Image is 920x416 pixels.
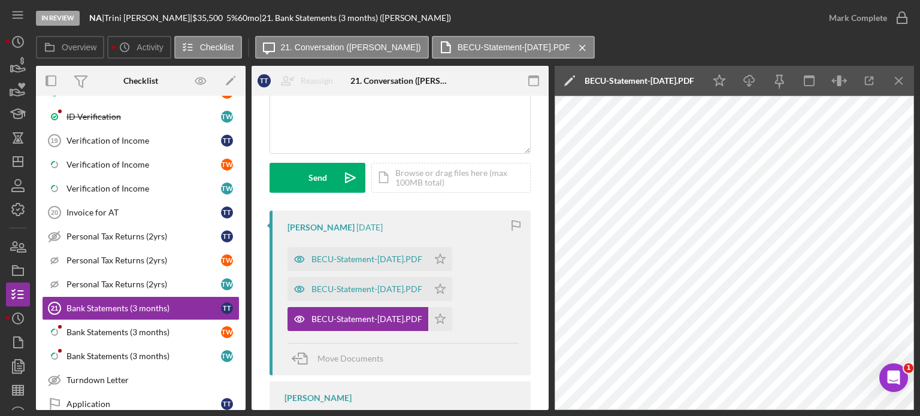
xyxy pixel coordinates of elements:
[585,76,694,86] div: BECU-Statement-[DATE].PDF
[258,74,271,87] div: T T
[221,278,233,290] div: T W
[89,13,104,23] div: |
[221,398,233,410] div: T T
[879,363,908,392] iframe: Intercom live chat
[200,42,234,52] label: Checklist
[221,326,233,338] div: T W
[221,254,233,266] div: T W
[42,320,240,344] a: Bank Statements (3 months)TW
[50,137,57,144] tspan: 19
[192,13,223,23] span: $35,500
[51,209,58,216] tspan: 20
[42,272,240,296] a: Personal Tax Returns (2yrs)TW
[36,11,80,26] div: In Review
[123,76,158,86] div: Checklist
[104,13,192,23] div: Trini [PERSON_NAME] |
[221,302,233,314] div: T T
[221,111,233,123] div: T W
[66,184,221,193] div: Verification of Income
[221,183,233,195] div: T W
[66,303,221,313] div: Bank Statements (3 months)
[317,353,383,363] span: Move Documents
[252,69,345,93] button: TTReassign
[287,307,452,331] button: BECU-Statement-[DATE].PDF
[301,69,333,93] div: Reassign
[66,208,221,217] div: Invoice for AT
[66,375,239,385] div: Turndown Letter
[42,105,240,129] a: ID VerificationTW
[42,368,240,392] a: Turndown Letter
[36,36,104,59] button: Overview
[255,36,429,59] button: 21. Conversation ([PERSON_NAME])
[66,351,221,361] div: Bank Statements (3 months)
[42,153,240,177] a: Verification of IncomeTW
[221,350,233,362] div: T W
[281,42,421,52] label: 21. Conversation ([PERSON_NAME])
[350,76,449,86] div: 21. Conversation ([PERSON_NAME])
[66,136,221,145] div: Verification of Income
[226,13,238,23] div: 5 %
[66,256,221,265] div: Personal Tax Returns (2yrs)
[238,13,259,23] div: 60 mo
[42,392,240,416] a: ApplicationTT
[42,129,240,153] a: 19Verification of IncomeTT
[904,363,913,373] span: 1
[221,207,233,218] div: T T
[259,13,451,23] div: | 21. Bank Statements (3 months) ([PERSON_NAME])
[221,135,233,147] div: T T
[221,230,233,242] div: T T
[66,327,221,337] div: Bank Statements (3 months)
[285,393,352,403] div: [PERSON_NAME]
[174,36,242,59] button: Checklist
[287,277,452,301] button: BECU-Statement-[DATE].PDF
[42,201,240,224] a: 20Invoice for ATTT
[458,42,570,52] label: BECU-Statement-[DATE].PDF
[42,177,240,201] a: Verification of IncomeTW
[311,284,422,294] div: BECU-Statement-[DATE].PDF
[66,112,221,122] div: ID Verification
[66,280,221,289] div: Personal Tax Returns (2yrs)
[270,163,365,193] button: Send
[66,160,221,169] div: Verification of Income
[287,223,355,232] div: [PERSON_NAME]
[356,223,383,232] time: 2025-09-04 20:24
[287,247,452,271] button: BECU-Statement-[DATE].PDF
[51,305,58,312] tspan: 21
[221,159,233,171] div: T W
[89,13,102,23] b: NA
[287,344,395,374] button: Move Documents
[308,163,327,193] div: Send
[62,42,96,52] label: Overview
[817,6,914,30] button: Mark Complete
[829,6,887,30] div: Mark Complete
[311,254,422,264] div: BECU-Statement-[DATE].PDF
[42,248,240,272] a: Personal Tax Returns (2yrs)TW
[311,314,422,324] div: BECU-Statement-[DATE].PDF
[66,232,221,241] div: Personal Tax Returns (2yrs)
[107,36,171,59] button: Activity
[42,224,240,248] a: Personal Tax Returns (2yrs)TT
[432,36,595,59] button: BECU-Statement-[DATE].PDF
[42,344,240,368] a: Bank Statements (3 months)TW
[66,399,221,409] div: Application
[42,296,240,320] a: 21Bank Statements (3 months)TT
[137,42,163,52] label: Activity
